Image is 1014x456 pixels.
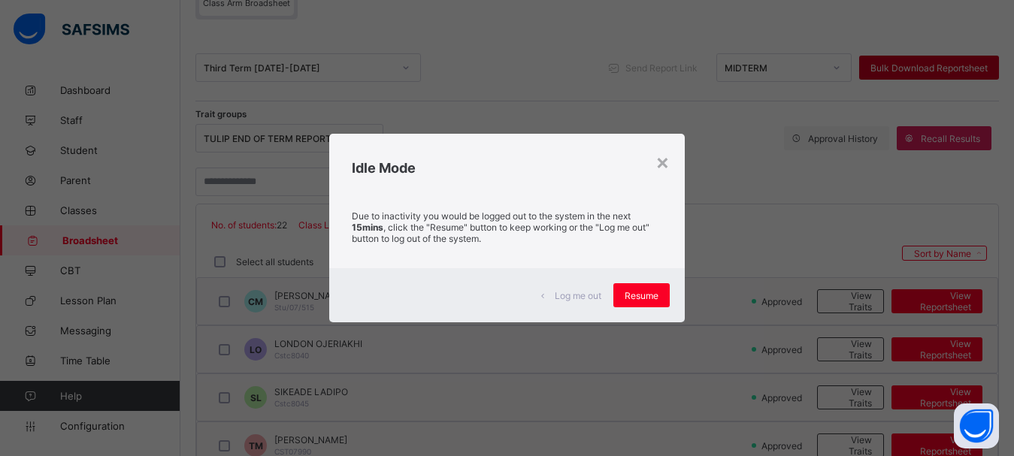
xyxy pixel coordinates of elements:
[352,222,383,233] strong: 15mins
[555,290,601,301] span: Log me out
[655,149,670,174] div: ×
[625,290,658,301] span: Resume
[352,160,661,176] h2: Idle Mode
[352,210,661,244] p: Due to inactivity you would be logged out to the system in the next , click the "Resume" button t...
[954,403,999,448] button: Open asap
